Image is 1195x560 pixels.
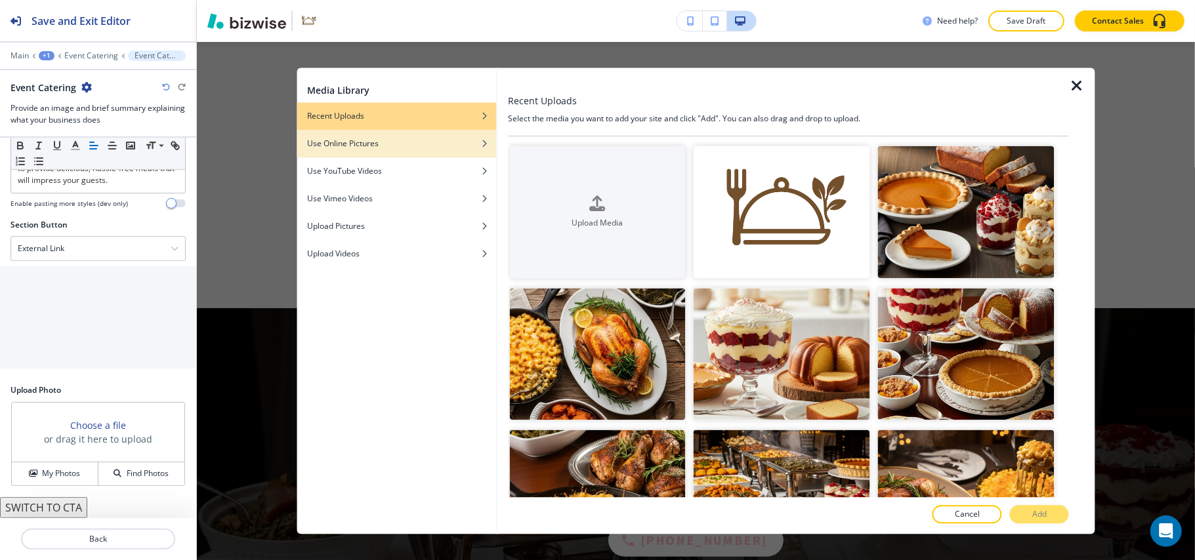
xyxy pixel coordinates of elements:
h4: Upload Media [509,217,686,229]
button: Contact Sales [1075,10,1185,31]
button: Main [10,51,29,60]
h2: Upload Photo [10,384,186,396]
h4: Find Photos [127,468,169,479]
h4: Recent Uploads [307,111,364,123]
button: Recent Uploads [297,103,496,130]
h2: Event Catering [10,81,76,94]
button: Event Catering [64,51,118,60]
h3: Provide an image and brief summary explaining what your business does [10,102,186,126]
img: Bizwise Logo [207,13,286,29]
h4: Upload Videos [307,249,360,260]
div: Choose a fileor drag it here to uploadMy PhotosFind Photos [10,401,186,487]
button: Use YouTube Videos [297,158,496,186]
h4: Select the media you want to add your site and click "Add". You can also drag and drop to upload. [508,113,1069,125]
div: Open Intercom Messenger [1150,515,1182,547]
button: Choose a file [70,418,126,432]
button: Use Vimeo Videos [297,186,496,213]
img: Your Logo [298,10,319,31]
h4: Use Vimeo Videos [307,193,373,205]
button: Upload Videos [297,241,496,268]
p: Back [22,533,174,545]
button: Back [21,529,175,550]
p: Save Draft [1005,15,1047,27]
button: +1 [39,51,54,60]
h2: Save and Exit Editor [31,13,131,29]
h2: Media Library [307,84,369,98]
p: Cancel [955,509,980,521]
h4: Upload Pictures [307,221,365,233]
button: Use Online Pictures [297,130,496,158]
button: Event Catering [128,50,186,61]
button: Find Photos [98,462,184,485]
button: Save Draft [988,10,1064,31]
h4: External Link [18,243,64,254]
p: Contact Sales [1092,15,1144,27]
p: Event Catering [135,51,179,60]
h2: Section Button [10,219,68,231]
h3: Recent Uploads [508,94,577,108]
h4: Use Online Pictures [307,138,379,150]
h4: My Photos [42,468,80,479]
button: Cancel [933,506,1002,524]
button: Upload Pictures [297,213,496,241]
h3: Need help? [937,15,978,27]
h4: Enable pasting more styles (dev only) [10,199,128,209]
h4: Use YouTube Videos [307,166,382,178]
button: Upload Media [509,146,686,279]
h3: or drag it here to upload [44,432,152,446]
button: My Photos [12,462,98,485]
